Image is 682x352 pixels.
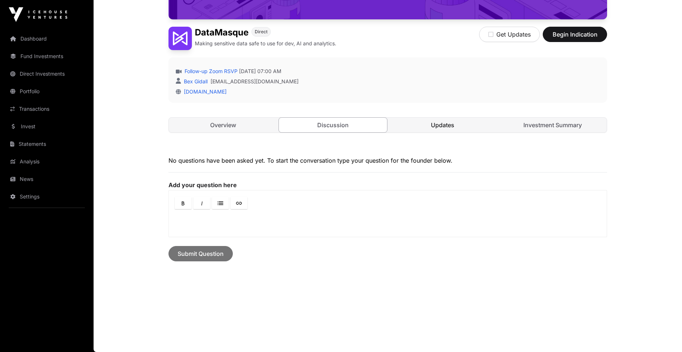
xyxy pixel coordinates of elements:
[645,317,682,352] iframe: Chat Widget
[181,88,227,95] a: [DOMAIN_NAME]
[168,27,192,50] img: DataMasque
[183,68,238,75] a: Follow-up Zoom RSVP
[195,40,336,47] p: Making sensitive data safe to use for dev, AI and analytics.
[231,197,247,209] a: Link
[6,66,88,82] a: Direct Investments
[6,83,88,99] a: Portfolio
[6,118,88,135] a: Invest
[169,118,277,132] a: Overview
[168,181,607,189] label: Add your question here
[479,27,540,42] button: Get Updates
[279,117,388,133] a: Discussion
[6,154,88,170] a: Analysis
[212,197,229,209] a: Lists
[6,48,88,64] a: Fund Investments
[389,118,497,132] a: Updates
[168,156,607,165] p: No questions have been asked yet. To start the conversation type your question for the founder be...
[6,31,88,47] a: Dashboard
[255,29,268,35] span: Direct
[175,197,192,209] a: Bold
[543,27,607,42] button: Begin Indication
[6,136,88,152] a: Statements
[169,118,607,132] nav: Tabs
[239,68,281,75] span: [DATE] 07:00 AM
[195,27,249,38] h1: DataMasque
[6,171,88,187] a: News
[6,101,88,117] a: Transactions
[9,7,67,22] img: Icehouse Ventures Logo
[499,118,607,132] a: Investment Summary
[552,30,598,39] span: Begin Indication
[193,197,210,209] a: Italic
[182,78,208,84] a: Bex Gidall
[543,34,607,41] a: Begin Indication
[6,189,88,205] a: Settings
[211,78,299,85] a: [EMAIL_ADDRESS][DOMAIN_NAME]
